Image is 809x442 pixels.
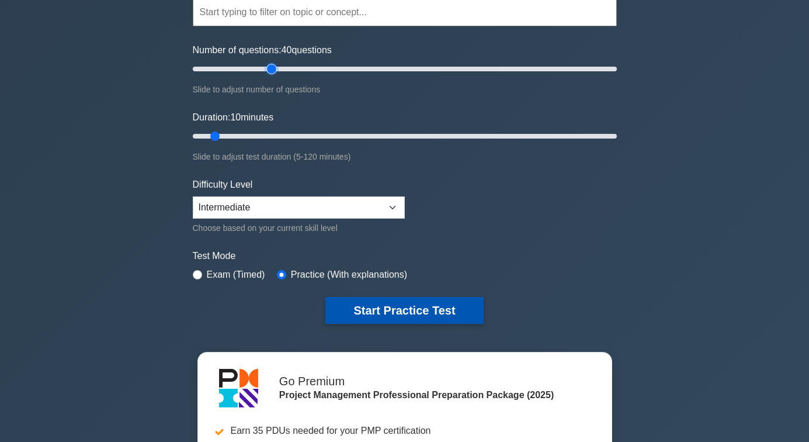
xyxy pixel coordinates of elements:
[193,178,253,192] label: Difficulty Level
[291,268,407,282] label: Practice (With explanations)
[193,150,617,164] div: Slide to adjust test duration (5-120 minutes)
[193,110,274,125] label: Duration: minutes
[193,221,405,235] div: Choose based on your current skill level
[193,249,617,263] label: Test Mode
[282,45,292,55] span: 40
[207,268,265,282] label: Exam (Timed)
[193,82,617,96] div: Slide to adjust number of questions
[193,43,332,57] label: Number of questions: questions
[325,297,483,324] button: Start Practice Test
[230,112,241,122] span: 10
